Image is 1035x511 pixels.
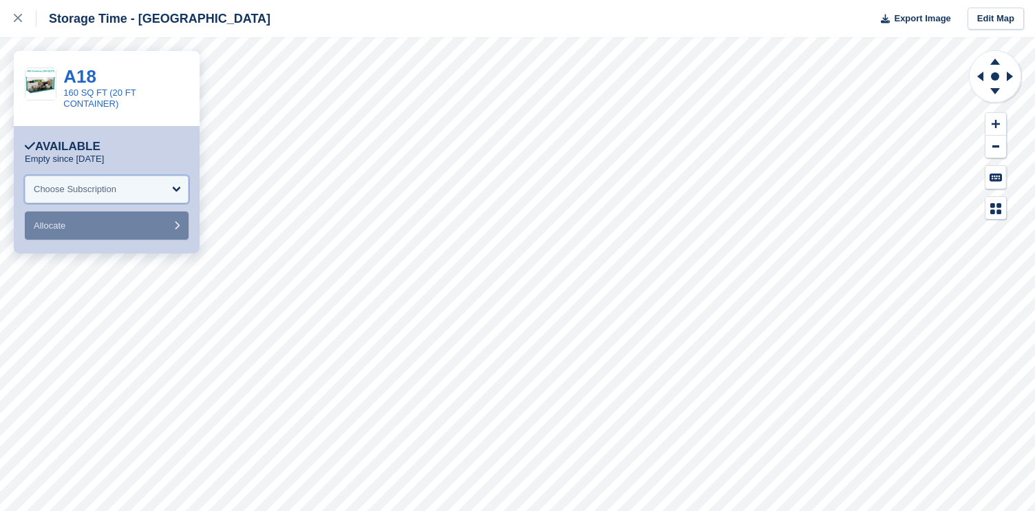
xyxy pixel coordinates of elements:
[985,166,1006,189] button: Keyboard Shortcuts
[985,197,1006,220] button: Map Legend
[63,87,136,109] a: 160 SQ FT (20 FT CONTAINER)
[25,211,189,240] button: Allocate
[25,140,100,154] div: Available
[34,182,116,196] div: Choose Subscription
[894,12,950,25] span: Export Image
[968,8,1024,30] a: Edit Map
[36,10,270,27] div: Storage Time - [GEOGRAPHIC_DATA]
[985,113,1006,136] button: Zoom In
[34,220,65,231] span: Allocate
[985,136,1006,158] button: Zoom Out
[63,66,96,87] a: A18
[873,8,951,30] button: Export Image
[25,69,56,99] img: 10ft%20Container%20(80%20SQ%20FT)%20(1).jpg
[25,154,104,165] p: Empty since [DATE]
